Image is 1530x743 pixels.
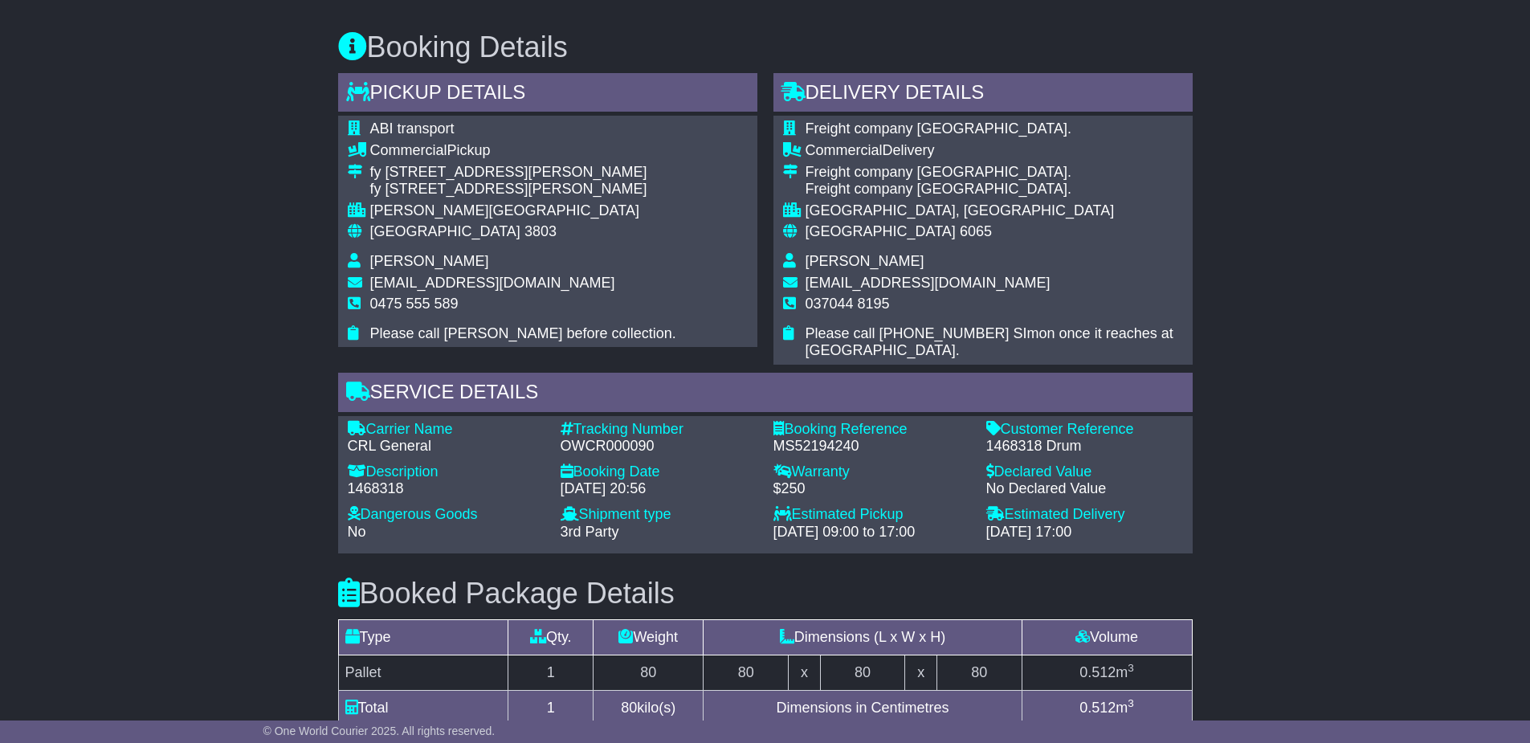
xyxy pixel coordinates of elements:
[370,181,676,198] div: fy [STREET_ADDRESS][PERSON_NAME]
[338,578,1193,610] h3: Booked Package Details
[338,73,757,116] div: Pickup Details
[338,373,1193,416] div: Service Details
[1079,664,1116,680] span: 0.512
[806,181,1183,198] div: Freight company [GEOGRAPHIC_DATA].
[806,202,1183,220] div: [GEOGRAPHIC_DATA], [GEOGRAPHIC_DATA]
[704,690,1022,725] td: Dimensions in Centimetres
[806,223,956,239] span: [GEOGRAPHIC_DATA]
[370,142,447,158] span: Commercial
[1022,690,1192,725] td: m
[561,463,757,481] div: Booking Date
[936,655,1022,690] td: 80
[986,463,1183,481] div: Declared Value
[263,725,496,737] span: © One World Courier 2025. All rights reserved.
[1022,655,1192,690] td: m
[986,524,1183,541] div: [DATE] 17:00
[338,655,508,690] td: Pallet
[348,506,545,524] div: Dangerous Goods
[338,619,508,655] td: Type
[621,700,637,716] span: 80
[773,463,970,481] div: Warranty
[1022,619,1192,655] td: Volume
[773,438,970,455] div: MS52194240
[370,202,676,220] div: [PERSON_NAME][GEOGRAPHIC_DATA]
[704,619,1022,655] td: Dimensions (L x W x H)
[789,655,820,690] td: x
[773,524,970,541] div: [DATE] 09:00 to 17:00
[806,325,1173,359] span: Please call [PHONE_NUMBER] SImon once it reaches at [GEOGRAPHIC_DATA].
[806,142,883,158] span: Commercial
[806,120,1071,137] span: Freight company [GEOGRAPHIC_DATA].
[806,164,1183,182] div: Freight company [GEOGRAPHIC_DATA].
[370,275,615,291] span: [EMAIL_ADDRESS][DOMAIN_NAME]
[370,296,459,312] span: 0475 555 589
[370,142,676,160] div: Pickup
[348,480,545,498] div: 1468318
[348,438,545,455] div: CRL General
[773,73,1193,116] div: Delivery Details
[508,655,594,690] td: 1
[986,421,1183,439] div: Customer Reference
[905,655,936,690] td: x
[594,690,704,725] td: kilo(s)
[338,690,508,725] td: Total
[986,480,1183,498] div: No Declared Value
[348,421,545,439] div: Carrier Name
[986,506,1183,524] div: Estimated Delivery
[370,253,489,269] span: [PERSON_NAME]
[594,655,704,690] td: 80
[348,524,366,540] span: No
[508,619,594,655] td: Qty.
[338,31,1193,63] h3: Booking Details
[561,421,757,439] div: Tracking Number
[594,619,704,655] td: Weight
[806,296,890,312] span: 037044 8195
[370,325,676,341] span: Please call [PERSON_NAME] before collection.
[820,655,905,690] td: 80
[561,438,757,455] div: OWCR000090
[561,506,757,524] div: Shipment type
[508,690,594,725] td: 1
[1128,697,1134,709] sup: 3
[370,120,455,137] span: ABI transport
[561,480,757,498] div: [DATE] 20:56
[1079,700,1116,716] span: 0.512
[986,438,1183,455] div: 1468318 Drum
[806,142,1183,160] div: Delivery
[773,480,970,498] div: $250
[806,253,924,269] span: [PERSON_NAME]
[348,463,545,481] div: Description
[704,655,789,690] td: 80
[806,275,1051,291] span: [EMAIL_ADDRESS][DOMAIN_NAME]
[370,164,676,182] div: fy [STREET_ADDRESS][PERSON_NAME]
[1128,662,1134,674] sup: 3
[773,506,970,524] div: Estimated Pickup
[370,223,520,239] span: [GEOGRAPHIC_DATA]
[960,223,992,239] span: 6065
[524,223,557,239] span: 3803
[773,421,970,439] div: Booking Reference
[561,524,619,540] span: 3rd Party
